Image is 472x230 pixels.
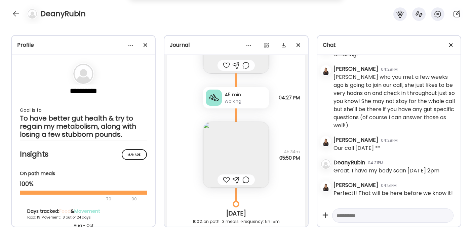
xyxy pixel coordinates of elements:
div: Perfect!! That will be here before we know it! [333,189,453,197]
div: Manage [122,149,147,160]
div: Chat [323,41,455,49]
span: Food [59,208,71,215]
div: Our call [DATE] ** [333,144,381,152]
span: 4h 34m [279,149,300,155]
div: 04:31PM [368,160,383,166]
div: On path meals [20,170,147,177]
div: 04:51PM [381,183,397,189]
div: Aug - Oct [27,223,140,229]
div: 90 [131,195,137,203]
div: 04:28PM [381,137,398,143]
img: bg-avatar-default.svg [28,9,37,19]
div: 70 [20,195,129,203]
div: [DATE] [172,209,300,218]
div: Goal is to [20,106,147,114]
img: avatars%2Fkjfl9jNWPhc7eEuw3FeZ2kxtUMH3 [321,182,330,191]
div: Food: 19 Movement: 18 out of 24 days [27,215,140,220]
span: 05:50 PM [279,155,300,161]
img: images%2FT4hpSHujikNuuNlp83B0WiiAjC52%2F9MDMXKj9ZcmjrM3uP1ua%2FJYASopmgxnUvhilMh2Jf_240 [203,122,269,188]
div: 45 min [225,91,266,98]
div: Journal [170,41,302,49]
div: To have better gut health & try to regain my metabolism, along with losing a few stubborn pounds. [20,114,147,138]
div: DeanyRubin [333,159,365,167]
div: [PERSON_NAME] who you met a few weeks ago is going to join our call, she just likes to be very ha... [333,73,455,130]
span: 04:27 PM [279,95,300,101]
div: Great. I have my body scan [DATE] 2pm [333,167,439,175]
div: Walking [225,98,266,104]
div: [PERSON_NAME] [333,65,378,73]
img: avatars%2Fkjfl9jNWPhc7eEuw3FeZ2kxtUMH3 [321,66,330,75]
div: [PERSON_NAME] [333,136,378,144]
h2: Insights [20,149,147,159]
img: bg-avatar-default.svg [73,64,93,84]
div: Days tracked: & [27,208,140,215]
img: bg-avatar-default.svg [321,159,330,169]
div: Profile [17,41,150,49]
div: 100% [20,180,147,188]
span: Movement [74,208,100,215]
h4: DeanyRubin [40,8,86,19]
img: avatars%2Fkjfl9jNWPhc7eEuw3FeZ2kxtUMH3 [321,137,330,146]
div: 04:28PM [381,66,398,72]
div: [PERSON_NAME] [333,181,378,189]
